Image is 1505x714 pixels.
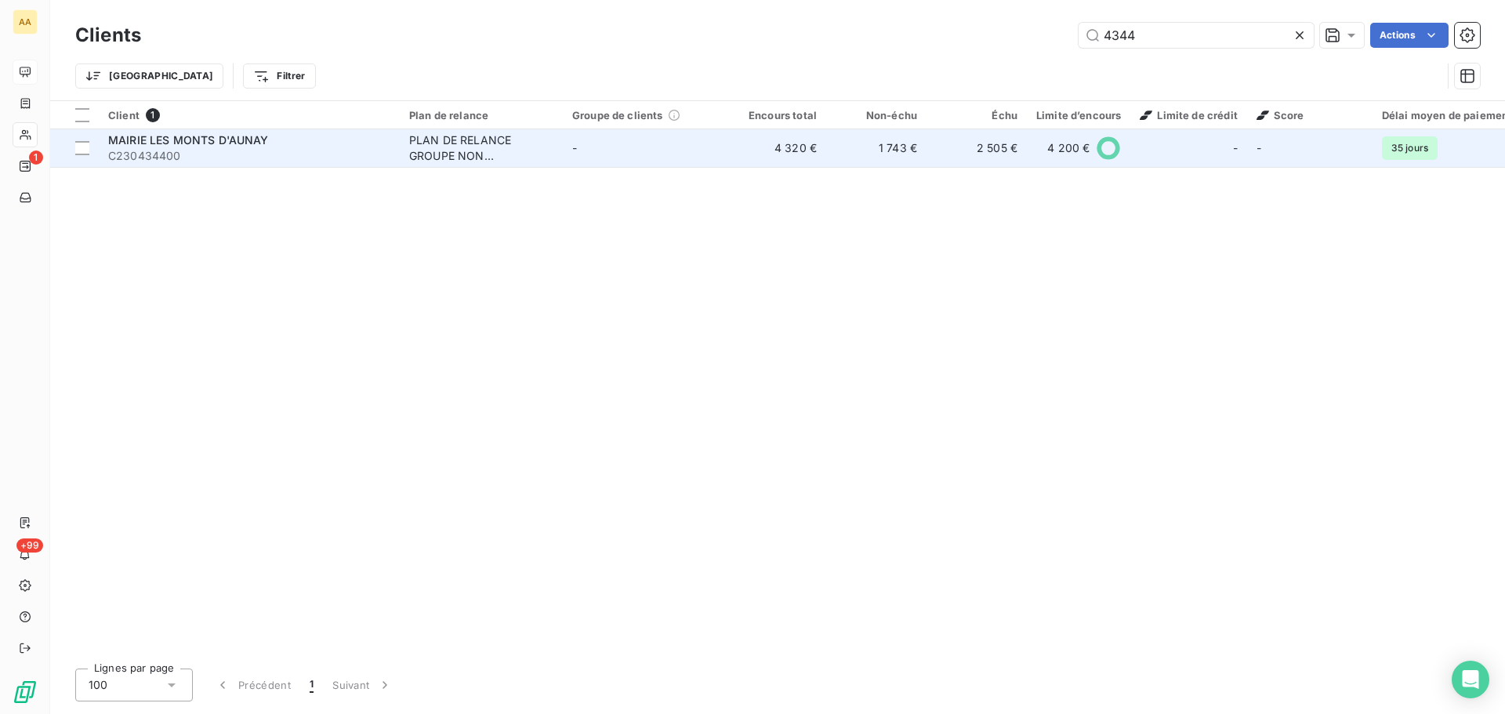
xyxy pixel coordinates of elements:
span: Groupe de clients [572,109,663,121]
img: Logo LeanPay [13,680,38,705]
div: AA [13,9,38,34]
button: Actions [1370,23,1449,48]
span: MAIRIE LES MONTS D'AUNAY [108,133,269,147]
td: 4 320 € [726,129,826,167]
span: - [572,141,577,154]
span: 1 [29,150,43,165]
div: PLAN DE RELANCE GROUPE NON AUTOMATIQUE [409,132,553,164]
span: - [1233,140,1238,156]
button: Suivant [323,669,402,701]
div: Limite d’encours [1036,109,1121,121]
input: Rechercher [1079,23,1314,48]
button: 1 [300,669,323,701]
div: Open Intercom Messenger [1452,661,1489,698]
button: [GEOGRAPHIC_DATA] [75,63,223,89]
span: Score [1257,109,1304,121]
button: Filtrer [243,63,315,89]
span: +99 [16,538,43,553]
span: 4 200 € [1047,140,1090,156]
div: Encours total [735,109,817,121]
h3: Clients [75,21,141,49]
span: Client [108,109,140,121]
span: C230434400 [108,148,390,164]
span: 1 [310,677,314,693]
div: Non-échu [836,109,917,121]
div: Plan de relance [409,109,553,121]
span: 1 [146,108,160,122]
span: - [1257,141,1261,154]
button: Précédent [205,669,300,701]
td: 2 505 € [927,129,1027,167]
span: Limite de crédit [1140,109,1237,121]
div: Échu [936,109,1017,121]
span: 100 [89,677,107,693]
span: 35 jours [1382,136,1438,160]
td: 1 743 € [826,129,927,167]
